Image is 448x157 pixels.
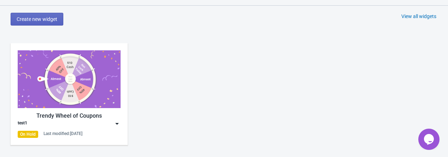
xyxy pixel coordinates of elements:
[418,129,441,150] iframe: chat widget
[114,120,121,127] img: dropdown.png
[18,120,27,127] div: test1
[17,16,57,22] span: Create new widget
[401,13,436,20] div: View all widgets
[43,131,82,136] div: Last modified: [DATE]
[18,50,121,108] img: trendy_game.png
[11,13,63,26] button: Create new widget
[18,112,121,120] div: Trendy Wheel of Coupons
[18,131,38,138] div: On Hold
